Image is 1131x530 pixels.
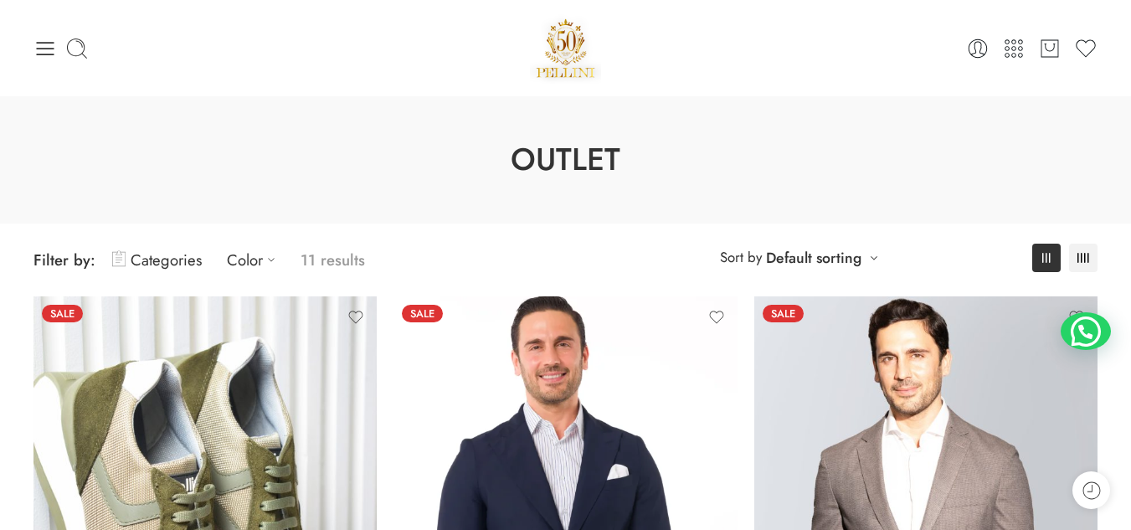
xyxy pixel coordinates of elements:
[402,305,443,322] span: Sale
[42,138,1089,182] h1: Outlet
[530,13,602,84] img: Pellini
[33,249,95,271] span: Filter by:
[766,246,861,270] a: Default sorting
[966,37,990,60] a: Login / Register
[42,305,83,322] span: Sale
[1038,37,1062,60] a: Cart
[720,244,762,271] span: Sort by
[763,305,804,322] span: Sale
[301,240,365,280] p: 11 results
[1074,37,1098,60] a: Wishlist
[530,13,602,84] a: Pellini -
[227,240,284,280] a: Color
[112,240,202,280] a: Categories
